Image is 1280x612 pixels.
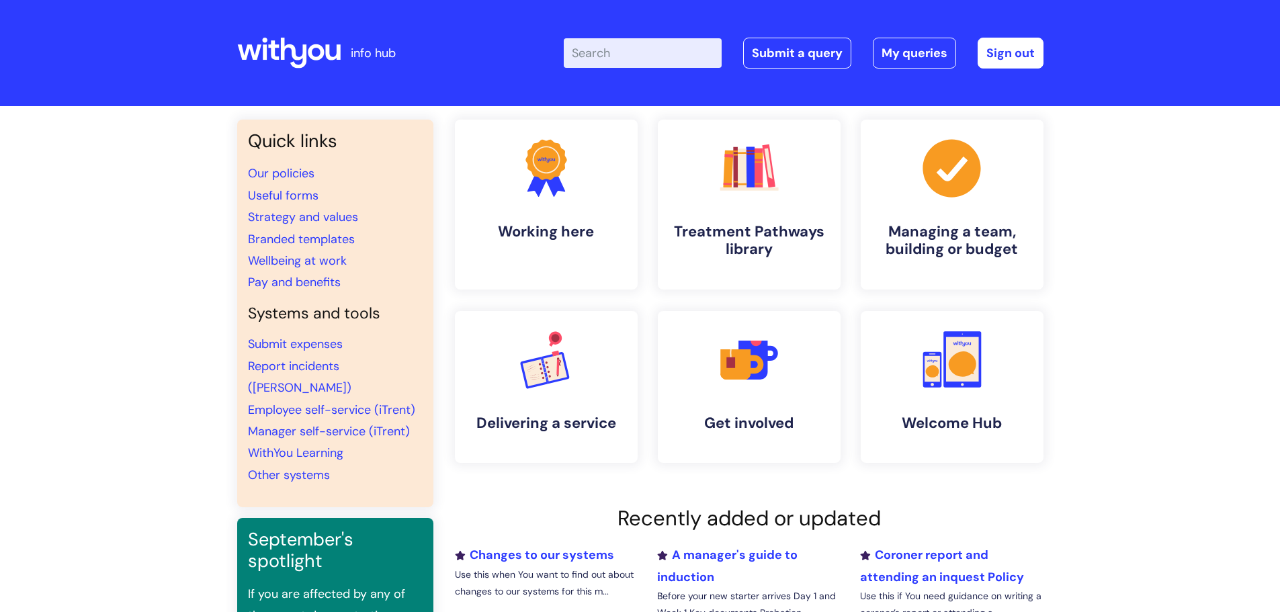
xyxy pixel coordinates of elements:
[248,253,347,269] a: Wellbeing at work
[669,414,830,432] h4: Get involved
[248,231,355,247] a: Branded templates
[455,547,614,563] a: Changes to our systems
[564,38,1043,69] div: | -
[248,187,318,204] a: Useful forms
[978,38,1043,69] a: Sign out
[455,506,1043,531] h2: Recently added or updated
[455,120,638,290] a: Working here
[657,547,798,584] a: A manager's guide to induction
[861,311,1043,463] a: Welcome Hub
[248,423,410,439] a: Manager self-service (iTrent)
[248,402,415,418] a: Employee self-service (iTrent)
[873,38,956,69] a: My queries
[455,311,638,463] a: Delivering a service
[351,42,396,64] p: info hub
[248,336,343,352] a: Submit expenses
[658,120,841,290] a: Treatment Pathways library
[248,304,423,323] h4: Systems and tools
[248,130,423,152] h3: Quick links
[871,223,1033,259] h4: Managing a team, building or budget
[248,358,351,396] a: Report incidents ([PERSON_NAME])
[248,209,358,225] a: Strategy and values
[658,311,841,463] a: Get involved
[248,529,423,572] h3: September's spotlight
[743,38,851,69] a: Submit a query
[669,223,830,259] h4: Treatment Pathways library
[248,274,341,290] a: Pay and benefits
[861,120,1043,290] a: Managing a team, building or budget
[248,467,330,483] a: Other systems
[455,566,638,600] p: Use this when You want to find out about changes to our systems for this m...
[248,165,314,181] a: Our policies
[466,223,627,241] h4: Working here
[871,414,1033,432] h4: Welcome Hub
[248,445,343,461] a: WithYou Learning
[564,38,722,68] input: Search
[466,414,627,432] h4: Delivering a service
[860,547,1024,584] a: Coroner report and attending an inquest Policy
